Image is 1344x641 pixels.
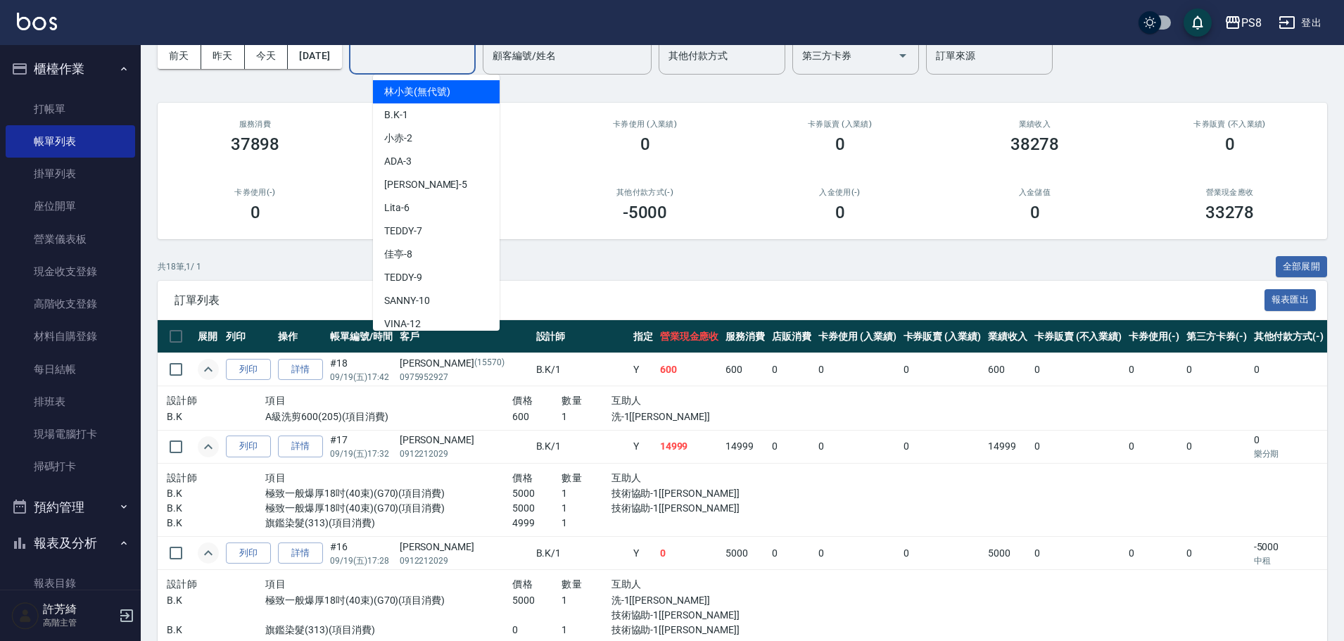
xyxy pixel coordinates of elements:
td: 14999 [722,430,768,463]
p: B.K [167,516,265,531]
td: #18 [327,353,396,386]
button: expand row [198,436,219,457]
span: 設計師 [167,395,197,406]
h3: 服務消費 [175,120,336,129]
td: 0 [1125,430,1183,463]
h3: 0 [1030,203,1040,222]
span: 價格 [512,395,533,406]
td: 0 [768,353,815,386]
a: 營業儀表板 [6,223,135,255]
p: 技術協助-1[[PERSON_NAME]] [611,623,760,637]
button: 櫃檯作業 [6,51,135,87]
td: 600 [984,353,1031,386]
a: 報表匯出 [1264,293,1317,306]
p: 極致一般爆厚18吋(40束)(G70)(項目消費) [265,486,512,501]
p: 極致一般爆厚18吋(40束)(G70)(項目消費) [265,593,512,608]
span: B.K -1 [384,108,408,122]
td: 600 [722,353,768,386]
span: 項目 [265,395,286,406]
p: 共 18 筆, 1 / 1 [158,260,201,273]
h3: 0 [1225,134,1235,154]
td: 0 [1125,353,1183,386]
td: 0 [1125,537,1183,570]
img: Logo [17,13,57,30]
span: ADA -3 [384,154,412,169]
span: 數量 [562,395,582,406]
td: 600 [657,353,723,386]
p: 技術協助-1[[PERSON_NAME]] [611,486,760,501]
h2: 其他付款方式(-) [564,188,725,197]
span: TEDDY -7 [384,224,422,239]
span: 數量 [562,472,582,483]
p: 5000 [512,486,562,501]
span: 價格 [512,578,533,590]
th: 指定 [630,320,657,353]
a: 掛單列表 [6,158,135,190]
a: 現金收支登錄 [6,255,135,288]
p: 旗鑑染髮(313)(項目消費) [265,516,512,531]
p: 09/19 (五) 17:32 [330,448,393,460]
span: 設計師 [167,578,197,590]
td: 0 [815,353,900,386]
button: expand row [198,542,219,564]
p: 1 [562,623,611,637]
button: expand row [198,359,219,380]
span: VINA -12 [384,317,421,331]
h3: 0 [835,203,845,222]
p: 洗-1[[PERSON_NAME]] [611,593,760,608]
th: 卡券販賣 (入業績) [900,320,985,353]
p: 4999 [512,516,562,531]
button: PS8 [1219,8,1267,37]
button: 列印 [226,359,271,381]
h2: 第三方卡券(-) [369,188,531,197]
td: 0 [1031,537,1125,570]
td: B.K /1 [533,353,630,386]
td: B.K /1 [533,537,630,570]
th: 卡券使用 (入業績) [815,320,900,353]
div: PS8 [1241,14,1262,32]
h2: 業績收入 [954,120,1115,129]
td: 0 [900,353,985,386]
button: 前天 [158,43,201,69]
h3: 33278 [1205,203,1255,222]
h5: 許芳綺 [43,602,115,616]
span: 設計師 [167,472,197,483]
th: 客戶 [396,320,533,353]
p: A級洗剪600(205)(項目消費) [265,410,512,424]
h3: 0 [251,203,260,222]
p: 09/19 (五) 17:28 [330,554,393,567]
p: B.K [167,623,265,637]
a: 現場電腦打卡 [6,418,135,450]
td: 0 [768,430,815,463]
span: 互助人 [611,472,642,483]
h3: 0 [640,134,650,154]
td: 0 [900,537,985,570]
button: 昨天 [201,43,245,69]
span: 小赤 -2 [384,131,412,146]
button: 今天 [245,43,289,69]
td: 0 [1250,353,1328,386]
td: 0 [768,537,815,570]
td: -5000 [1250,537,1328,570]
a: 詳情 [278,359,323,381]
p: 0912212029 [400,554,529,567]
a: 帳單列表 [6,125,135,158]
td: Y [630,430,657,463]
span: 數量 [562,578,582,590]
a: 打帳單 [6,93,135,125]
td: 0 [1183,353,1250,386]
th: 第三方卡券(-) [1183,320,1250,353]
a: 詳情 [278,542,323,564]
a: 排班表 [6,386,135,418]
p: 0 [512,623,562,637]
h2: 卡券使用 (入業績) [564,120,725,129]
td: 5000 [722,537,768,570]
button: [DATE] [288,43,341,69]
h2: 入金使用(-) [759,188,920,197]
p: B.K [167,486,265,501]
th: 設計師 [533,320,630,353]
button: 列印 [226,542,271,564]
th: 列印 [222,320,274,353]
button: 列印 [226,436,271,457]
button: 登出 [1273,10,1327,36]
